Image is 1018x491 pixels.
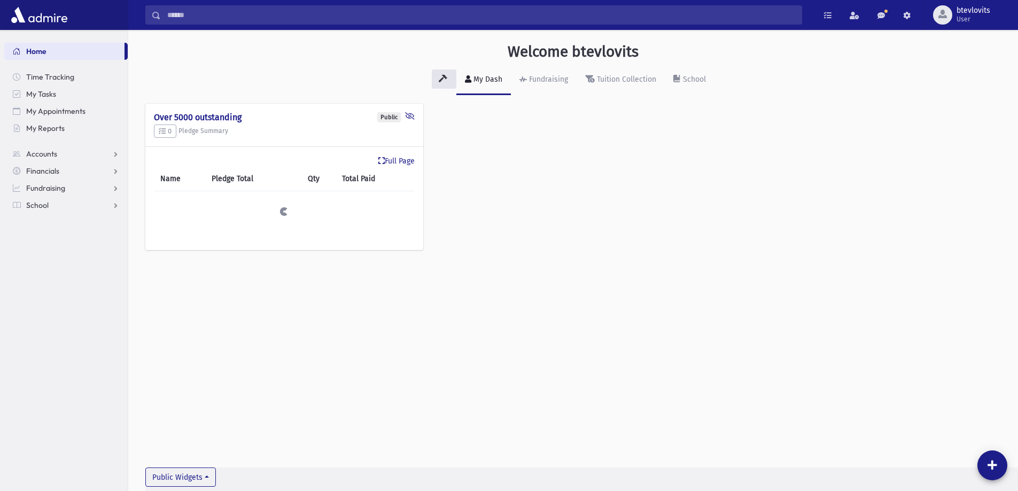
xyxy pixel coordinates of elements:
[26,183,65,193] span: Fundraising
[595,75,656,84] div: Tuition Collection
[154,124,415,138] h5: Pledge Summary
[26,123,65,133] span: My Reports
[4,180,128,197] a: Fundraising
[4,43,125,60] a: Home
[26,46,46,56] span: Home
[957,6,990,15] span: btevlovits
[161,5,802,25] input: Search
[26,72,74,82] span: Time Tracking
[301,167,336,191] th: Qty
[205,167,301,191] th: Pledge Total
[26,106,86,116] span: My Appointments
[26,89,56,99] span: My Tasks
[145,467,216,487] button: Public Widgets
[4,162,128,180] a: Financials
[4,85,128,103] a: My Tasks
[154,112,415,122] h4: Over 5000 outstanding
[26,166,59,176] span: Financials
[377,112,401,122] div: Public
[378,155,415,167] a: Full Page
[26,200,49,210] span: School
[4,145,128,162] a: Accounts
[159,127,172,135] span: 0
[154,167,205,191] th: Name
[665,65,714,95] a: School
[26,149,57,159] span: Accounts
[4,68,128,85] a: Time Tracking
[957,15,990,24] span: User
[577,65,665,95] a: Tuition Collection
[336,167,415,191] th: Total Paid
[456,65,511,95] a: My Dash
[154,124,176,138] button: 0
[9,4,70,26] img: AdmirePro
[4,197,128,214] a: School
[4,103,128,120] a: My Appointments
[681,75,706,84] div: School
[527,75,568,84] div: Fundraising
[4,120,128,137] a: My Reports
[511,65,577,95] a: Fundraising
[471,75,502,84] div: My Dash
[508,43,639,61] h3: Welcome btevlovits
